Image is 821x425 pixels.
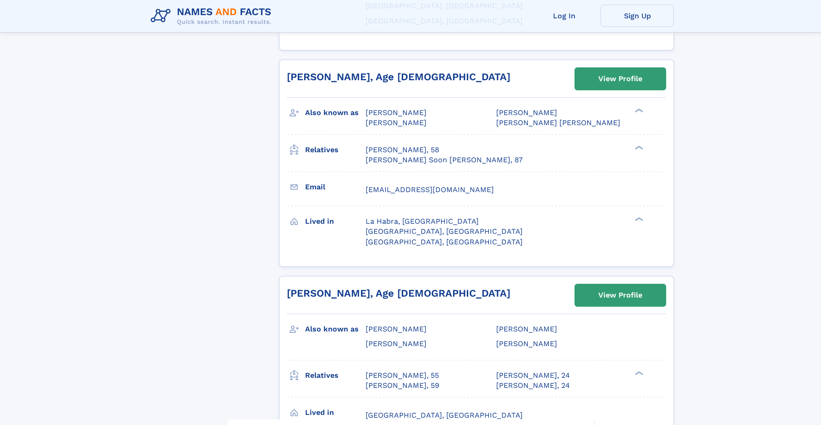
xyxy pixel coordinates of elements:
div: ❯ [633,145,644,151]
div: View Profile [598,68,642,89]
div: ❯ [633,107,644,113]
h3: Also known as [305,105,366,121]
span: [GEOGRAPHIC_DATA], [GEOGRAPHIC_DATA] [366,237,523,246]
h3: Relatives [305,142,366,158]
a: Log In [527,5,601,27]
a: [PERSON_NAME], Age [DEMOGRAPHIC_DATA] [287,287,510,299]
span: [PERSON_NAME] [366,325,427,333]
a: [PERSON_NAME], 55 [366,370,439,381]
span: [PERSON_NAME] [366,118,427,127]
span: [GEOGRAPHIC_DATA], [GEOGRAPHIC_DATA] [366,411,523,419]
a: [PERSON_NAME], 58 [366,145,439,155]
span: [PERSON_NAME] [496,325,557,333]
div: ❯ [633,370,644,376]
span: [EMAIL_ADDRESS][DOMAIN_NAME] [366,185,494,194]
span: [PERSON_NAME] [PERSON_NAME] [496,118,620,127]
span: [PERSON_NAME] [496,108,557,117]
a: [PERSON_NAME], 24 [496,381,570,391]
div: ❯ [633,216,644,222]
h3: Also known as [305,321,366,337]
h3: Email [305,179,366,195]
span: [PERSON_NAME] [366,108,427,117]
a: [PERSON_NAME], 24 [496,370,570,381]
a: [PERSON_NAME], 59 [366,381,439,391]
h3: Relatives [305,368,366,383]
a: View Profile [575,284,666,306]
h3: Lived in [305,405,366,420]
a: Sign Up [601,5,674,27]
img: Logo Names and Facts [147,4,279,28]
a: [PERSON_NAME], Age [DEMOGRAPHIC_DATA] [287,71,510,83]
a: View Profile [575,68,666,90]
h3: Lived in [305,214,366,229]
a: [PERSON_NAME] Soon [PERSON_NAME], 87 [366,155,523,165]
div: View Profile [598,285,642,306]
span: [PERSON_NAME] [366,339,427,348]
span: La Habra, [GEOGRAPHIC_DATA] [366,217,479,226]
span: [PERSON_NAME] [496,339,557,348]
span: [GEOGRAPHIC_DATA], [GEOGRAPHIC_DATA] [366,227,523,236]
